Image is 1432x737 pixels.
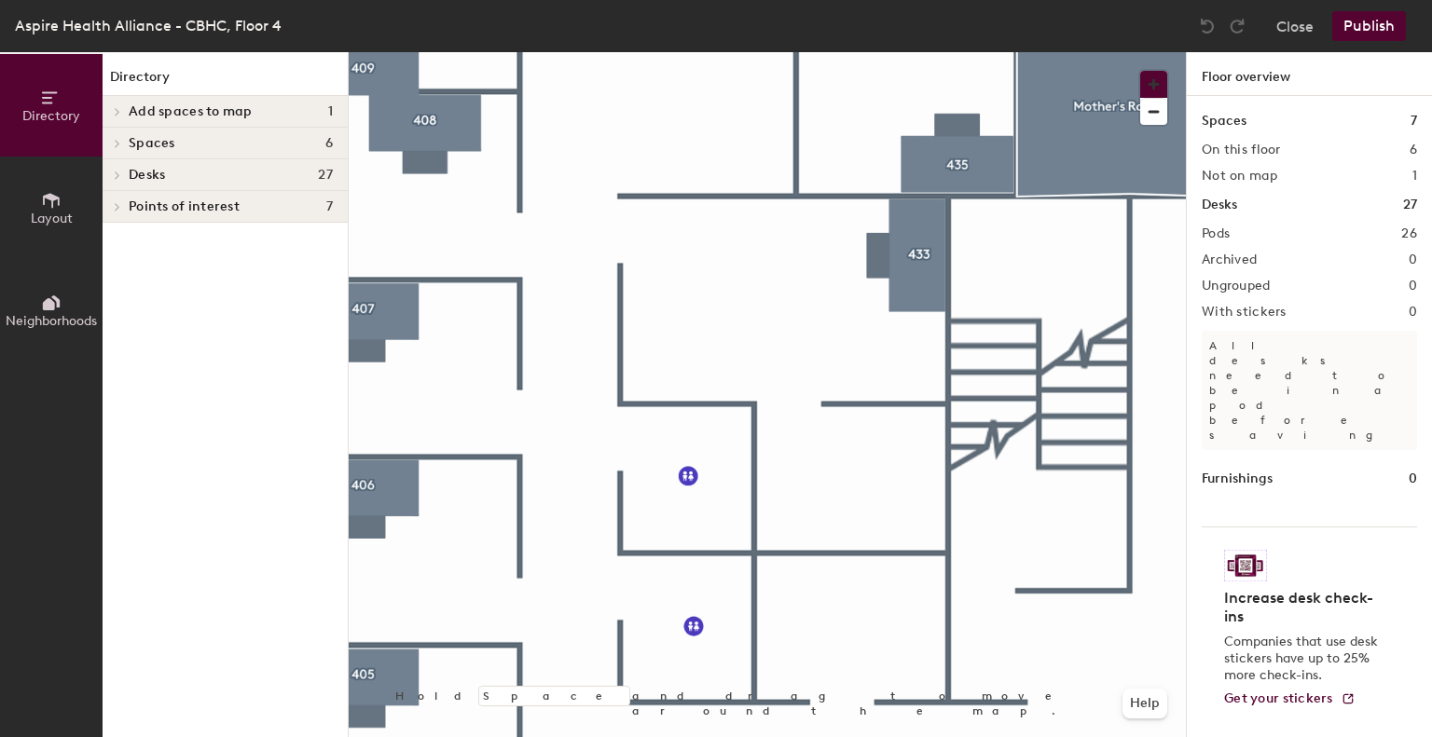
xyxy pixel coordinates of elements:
h2: Archived [1202,252,1257,267]
div: Aspire Health Alliance - CBHC, Floor 4 [15,14,282,37]
img: Redo [1228,17,1246,35]
span: 27 [318,168,333,183]
span: Add spaces to map [129,104,253,119]
span: 6 [325,136,333,151]
h1: 27 [1403,195,1417,215]
h1: 0 [1409,469,1417,489]
span: 1 [328,104,333,119]
h1: Floor overview [1187,52,1432,96]
span: Get your stickers [1224,690,1333,706]
h2: 0 [1409,252,1417,267]
h2: Not on map [1202,169,1277,184]
h2: 6 [1410,143,1417,157]
img: Sticker logo [1224,550,1267,581]
h1: 7 [1411,111,1417,131]
h2: Pods [1202,226,1230,241]
p: Companies that use desk stickers have up to 25% more check-ins. [1224,634,1384,684]
h4: Increase desk check-ins [1224,589,1384,626]
span: Spaces [129,136,175,151]
h1: Desks [1202,195,1237,215]
span: Layout [31,211,73,226]
span: Points of interest [129,199,240,214]
a: Get your stickers [1224,691,1356,707]
h2: 0 [1409,279,1417,293]
h2: On this floor [1202,143,1281,157]
span: Neighborhoods [6,313,97,329]
span: Desks [129,168,165,183]
img: Undo [1198,17,1217,35]
button: Help [1122,689,1167,718]
h2: 1 [1412,169,1417,184]
span: 7 [326,199,333,214]
h2: With stickers [1202,305,1287,320]
button: Close [1276,11,1314,41]
h2: 26 [1401,226,1417,241]
span: Directory [22,108,80,124]
h2: Ungrouped [1202,279,1271,293]
button: Publish [1332,11,1406,41]
p: All desks need to be in a pod before saving [1202,331,1417,450]
h1: Furnishings [1202,469,1273,489]
h1: Spaces [1202,111,1246,131]
h2: 0 [1409,305,1417,320]
h1: Directory [103,67,348,96]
